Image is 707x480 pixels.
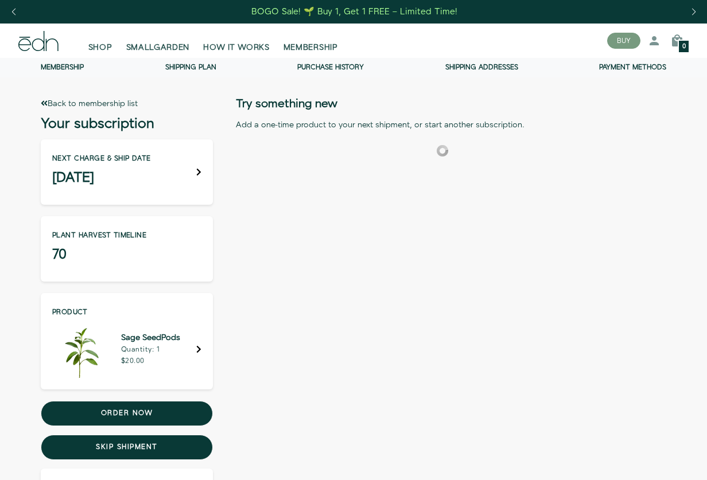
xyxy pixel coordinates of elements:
span: SMALLGARDEN [126,42,190,53]
a: Back to membership list [41,98,138,110]
button: BUY [607,33,640,49]
a: Payment methods [599,63,666,72]
h3: [DATE] [52,172,151,184]
h5: Sage SeedPods [121,334,180,342]
a: Membership [41,63,84,72]
a: Shipping addresses [445,63,518,72]
span: MEMBERSHIP [283,42,338,53]
a: Purchase history [297,63,364,72]
a: HOW IT WORKS [196,28,276,53]
div: Next charge & ship date [DATE] [41,139,213,205]
a: Shipping Plan [165,63,216,72]
a: BOGO Sale! 🌱 Buy 1, Get 1 FREE – Limited Time! [251,3,459,21]
span: HOW IT WORKS [203,42,269,53]
a: SMALLGARDEN [119,28,197,53]
a: SHOP [81,28,119,53]
p: Product [52,309,201,316]
img: Sage SeedPods [52,321,110,378]
p: $20.00 [121,358,180,365]
div: Edit Product [41,293,213,389]
span: SHOP [88,42,112,53]
div: Add a one-time product to your next shipment, or start another subscription. [236,119,666,131]
button: Order now [41,401,213,426]
h3: Your subscription [41,118,213,130]
a: MEMBERSHIP [277,28,345,53]
button: Skip shipment [41,435,213,460]
p: Quantity: 1 [121,346,180,353]
span: 0 [682,44,686,50]
p: Next charge & ship date [52,155,151,162]
h2: Try something new [236,98,666,110]
div: BOGO Sale! 🌱 Buy 1, Get 1 FREE – Limited Time! [251,6,457,18]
